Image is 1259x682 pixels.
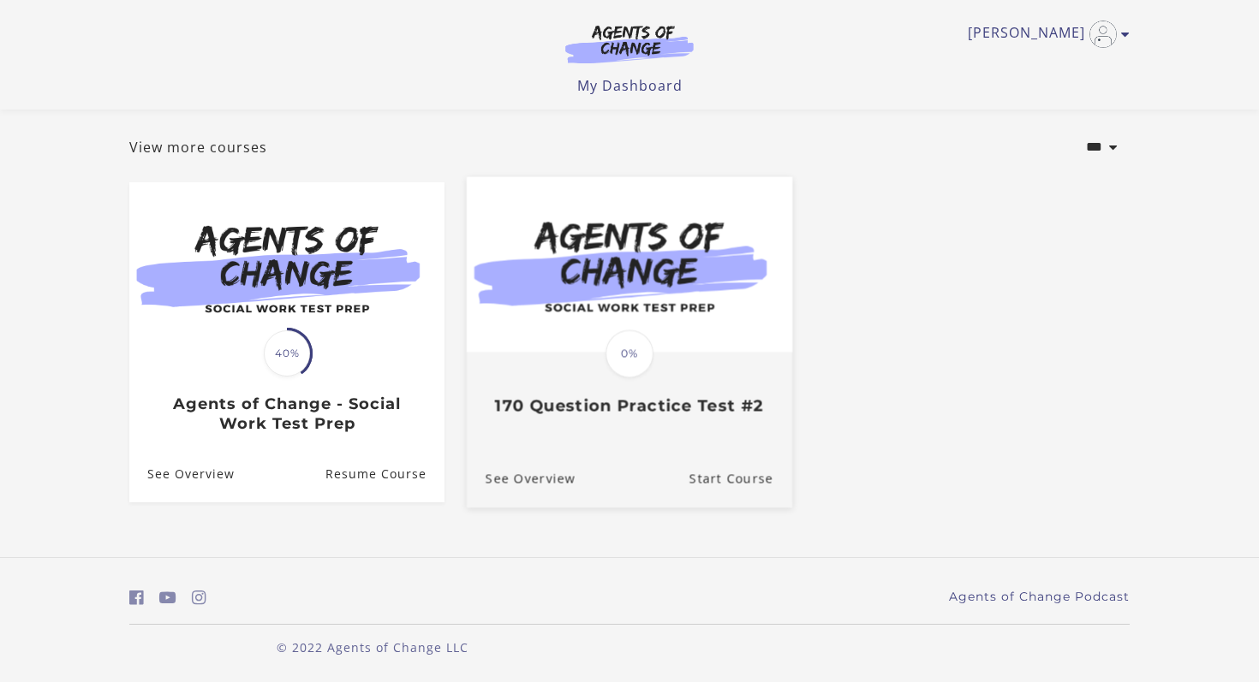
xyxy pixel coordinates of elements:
h3: Agents of Change - Social Work Test Prep [147,394,426,433]
a: https://www.facebook.com/groups/aswbtestprep (Open in a new window) [129,585,144,610]
a: Agents of Change - Social Work Test Prep: See Overview [129,447,235,502]
a: Toggle menu [968,21,1121,48]
i: https://www.instagram.com/agentsofchangeprep/ (Open in a new window) [192,590,206,606]
img: Agents of Change Logo [547,24,712,63]
i: https://www.facebook.com/groups/aswbtestprep (Open in a new window) [129,590,144,606]
a: Agents of Change - Social Work Test Prep: Resume Course [325,447,445,502]
a: https://www.youtube.com/c/AgentsofChangeTestPrepbyMeaganMitchell (Open in a new window) [159,585,176,610]
span: 40% [264,330,310,377]
a: 170 Question Practice Test #2: Resume Course [689,450,792,507]
span: 0% [606,330,653,378]
h3: 170 Question Practice Test #2 [486,396,773,416]
i: https://www.youtube.com/c/AgentsofChangeTestPrepbyMeaganMitchell (Open in a new window) [159,590,176,606]
p: © 2022 Agents of Change LLC [129,638,616,656]
a: My Dashboard [577,76,683,95]
a: Agents of Change Podcast [949,588,1130,606]
a: 170 Question Practice Test #2: See Overview [467,450,576,507]
a: https://www.instagram.com/agentsofchangeprep/ (Open in a new window) [192,585,206,610]
a: View more courses [129,137,267,157]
